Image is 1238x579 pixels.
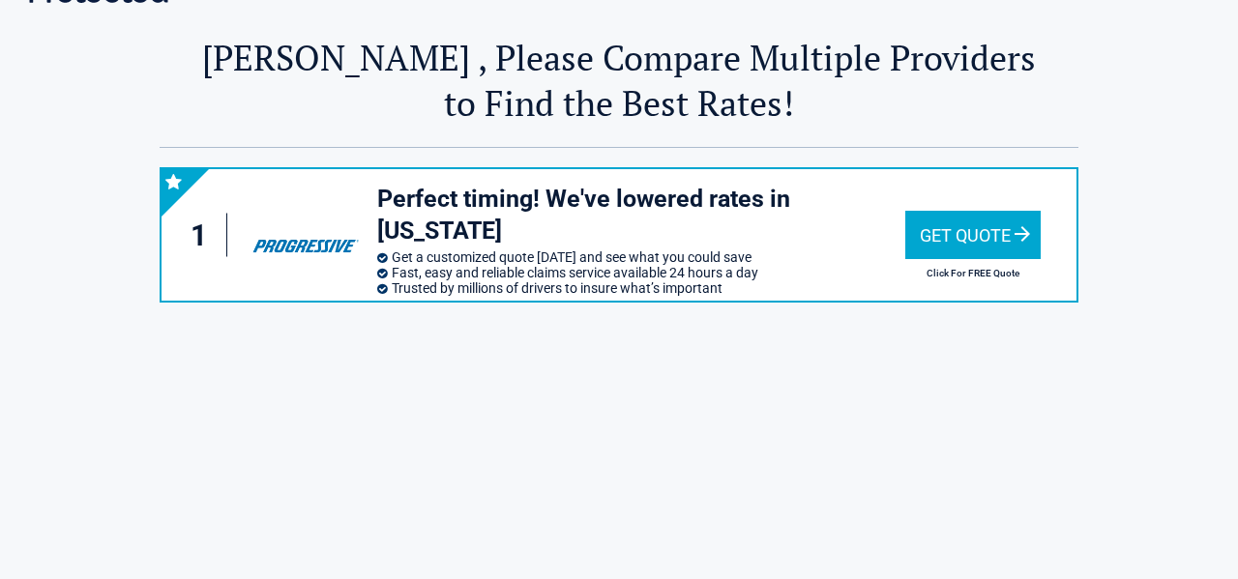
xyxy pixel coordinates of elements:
[377,265,905,280] li: Fast, easy and reliable claims service available 24 hours a day
[181,214,227,257] div: 1
[905,211,1041,259] div: Get Quote
[244,205,368,265] img: progressive's logo
[905,268,1041,278] h2: Click For FREE Quote
[160,35,1078,126] h2: [PERSON_NAME] , Please Compare Multiple Providers to Find the Best Rates!
[377,249,905,265] li: Get a customized quote [DATE] and see what you could save
[377,184,905,246] h3: Perfect timing! We've lowered rates in [US_STATE]
[377,280,905,296] li: Trusted by millions of drivers to insure what’s important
